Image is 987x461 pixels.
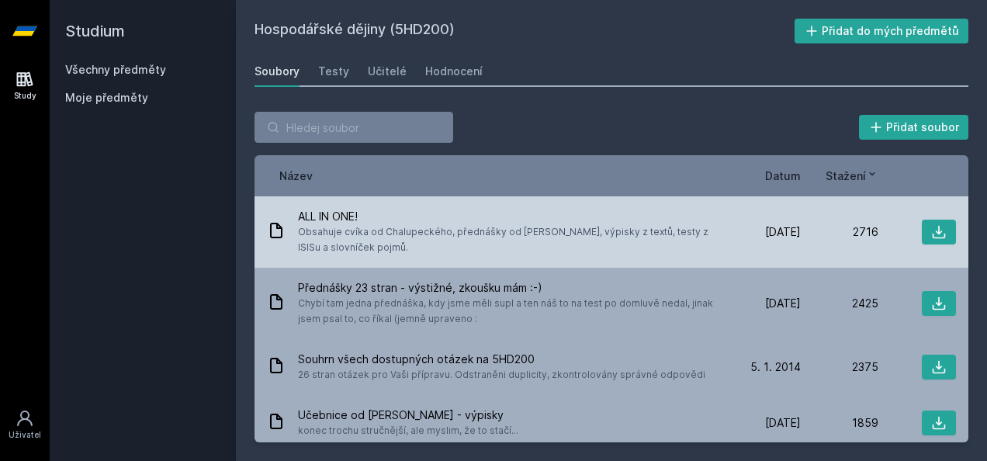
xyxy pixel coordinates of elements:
span: Přednášky 23 stran - výstižné, zkoušku mám :-) [298,280,717,296]
a: Testy [318,56,349,87]
button: Název [279,168,313,184]
div: Study [14,90,36,102]
span: [DATE] [765,224,801,240]
span: Obsahuje cvíka od Chalupeckého, přednášky od [PERSON_NAME], výpisky z textů, testy z ISISu a slov... [298,224,717,255]
a: Soubory [255,56,300,87]
span: 5. 1. 2014 [750,359,801,375]
span: Moje předměty [65,90,148,106]
div: Testy [318,64,349,79]
div: 2716 [801,224,878,240]
div: Soubory [255,64,300,79]
div: Uživatel [9,429,41,441]
a: Učitelé [368,56,407,87]
a: Všechny předměty [65,63,166,76]
span: [DATE] [765,296,801,311]
a: Hodnocení [425,56,483,87]
a: Study [3,62,47,109]
a: Uživatel [3,401,47,449]
button: Přidat soubor [859,115,969,140]
button: Přidat do mých předmětů [795,19,969,43]
button: Stažení [826,168,878,184]
span: ALL IN ONE! [298,209,717,224]
span: konec trochu stručnější, ale myslim, že to stačí... [298,423,518,438]
span: Učebnice od [PERSON_NAME] - výpisky [298,407,518,423]
div: 1859 [801,415,878,431]
span: Chybí tam jedna přednáška, kdy jsme měli supl a ten náš to na test po domluvě nedal, jinak jsem p... [298,296,717,327]
input: Hledej soubor [255,112,453,143]
div: 2375 [801,359,878,375]
div: Hodnocení [425,64,483,79]
span: 26 stran otázek pro Vaši přípravu. Odstraněni duplicity, zkontrolovány správné odpovědi [298,367,705,383]
div: 2425 [801,296,878,311]
h2: Hospodářské dějiny (5HD200) [255,19,795,43]
button: Datum [765,168,801,184]
span: Souhrn všech dostupných otázek na 5HD200 [298,352,705,367]
div: Učitelé [368,64,407,79]
span: [DATE] [765,415,801,431]
span: Stažení [826,168,866,184]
